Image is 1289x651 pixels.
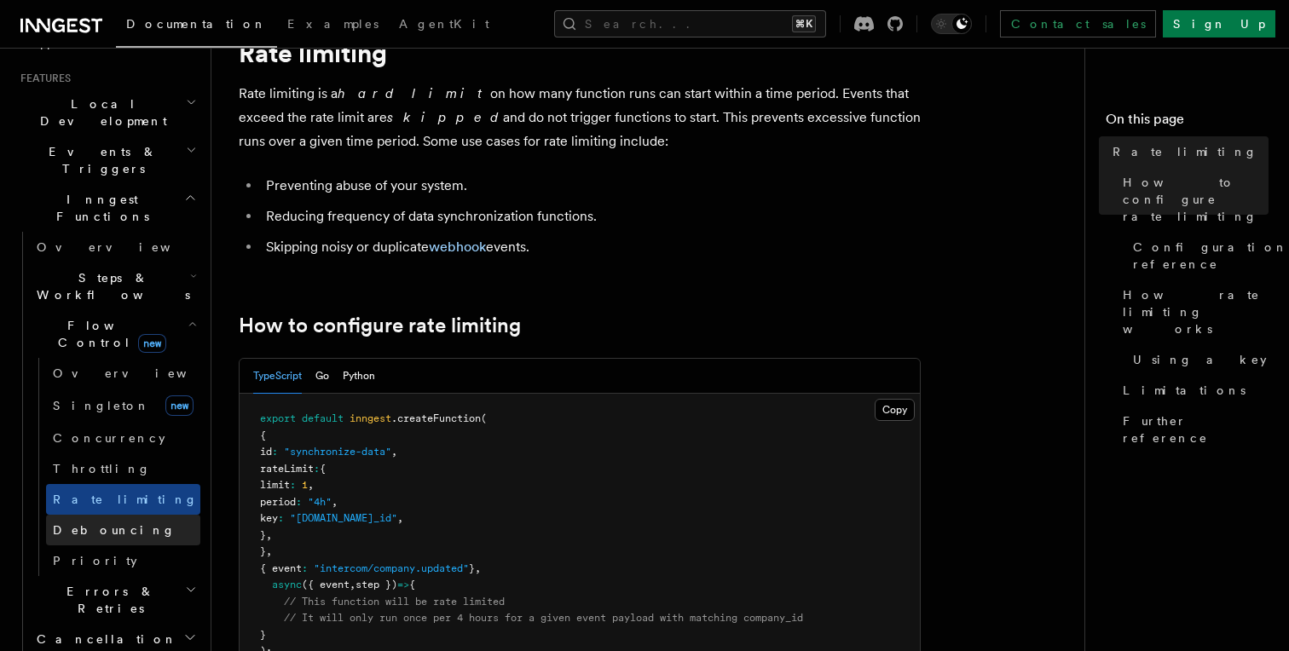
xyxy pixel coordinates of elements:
span: Errors & Retries [30,583,185,617]
span: "[DOMAIN_NAME]_id" [290,512,397,524]
a: Further reference [1116,406,1269,453]
button: Local Development [14,89,200,136]
li: Preventing abuse of your system. [261,174,921,198]
span: Further reference [1123,412,1269,446]
span: ( [481,412,487,424]
span: Events & Triggers [14,143,186,177]
button: Steps & Workflows [30,262,200,310]
span: , [332,496,338,508]
span: id [260,446,272,458]
span: } [260,545,266,557]
span: { event [260,562,302,574]
a: Using a key [1126,344,1269,375]
button: Events & Triggers [14,136,200,184]
span: inngest [350,412,391,424]
em: skipped [387,109,503,125]
a: Throttling [46,453,200,484]
span: key [260,512,278,524]
span: , [266,529,272,541]
span: Overview [53,366,228,380]
span: , [266,545,272,557]
a: webhook [429,239,486,255]
span: => [397,579,409,591]
a: Limitations [1116,375,1269,406]
button: Errors & Retries [30,576,200,624]
h4: On this page [1106,109,1269,136]
span: new [165,395,194,416]
span: { [260,429,266,441]
span: Configuration reference [1133,239,1288,273]
span: { [409,579,415,591]
span: Using a key [1133,351,1267,368]
a: Overview [30,232,200,262]
span: Flow Control [30,317,188,351]
span: Throttling [53,462,151,475]
span: Documentation [126,17,267,31]
span: "synchronize-data" [284,446,391,458]
a: Overview [46,358,200,389]
button: Copy [875,399,915,421]
span: 1 [302,479,308,491]
button: Go [315,359,329,394]
span: Rate limiting [1113,143,1257,160]
span: : [290,479,296,491]
span: Features [14,72,71,85]
h1: Rate limiting [239,37,921,68]
kbd: ⌘K [792,15,816,32]
a: Rate limiting [46,484,200,515]
span: Inngest Functions [14,191,184,225]
span: default [302,412,344,424]
span: Singleton [53,399,150,412]
span: , [475,562,481,574]
a: Examples [277,5,389,46]
span: Limitations [1123,382,1246,399]
span: export [260,412,296,424]
span: } [260,629,266,641]
span: AgentKit [399,17,489,31]
span: Priority [53,554,137,567]
span: : [302,562,308,574]
span: : [272,446,278,458]
span: } [260,529,266,541]
span: Concurrency [53,431,165,445]
span: rateLimit [260,463,314,475]
span: How rate limiting works [1123,286,1269,337]
span: "intercom/company.updated" [314,562,469,574]
span: Steps & Workflows [30,269,190,303]
a: AgentKit [389,5,500,46]
div: Flow Controlnew [30,358,200,576]
button: TypeScript [253,359,302,394]
span: , [350,579,355,591]
span: .createFunction [391,412,481,424]
a: Priority [46,545,200,576]
span: : [296,496,302,508]
li: Reducing frequency of data synchronization functions. [261,205,921,228]
a: Contact sales [1000,10,1156,37]
span: period [260,496,296,508]
span: : [314,463,320,475]
span: , [397,512,403,524]
a: Debouncing [46,515,200,545]
span: Cancellation [30,631,177,648]
span: : [278,512,284,524]
li: Skipping noisy or duplicate events. [261,235,921,259]
a: Sign Up [1163,10,1275,37]
span: // This function will be rate limited [284,596,505,608]
span: ({ event [302,579,350,591]
a: Singletonnew [46,389,200,423]
button: Flow Controlnew [30,310,200,358]
a: Configuration reference [1126,232,1269,279]
span: async [272,579,302,591]
span: limit [260,479,290,491]
button: Search...⌘K [554,10,826,37]
span: step }) [355,579,397,591]
a: How rate limiting works [1116,279,1269,344]
button: Toggle dark mode [931,14,972,34]
a: Documentation [116,5,277,48]
span: , [391,446,397,458]
span: } [469,562,475,574]
span: "4h" [308,496,332,508]
button: Python [343,359,375,394]
span: Debouncing [53,523,176,537]
em: hard limit [338,85,490,101]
